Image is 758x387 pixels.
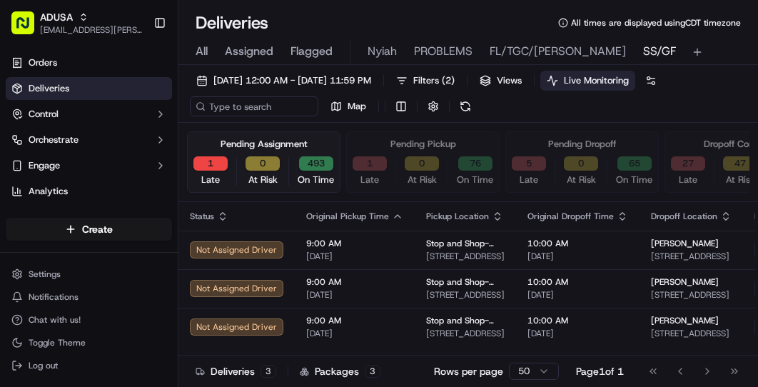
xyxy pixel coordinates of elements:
[671,156,705,171] button: 27
[408,174,437,186] span: At Risk
[196,11,268,34] h1: Deliveries
[248,174,278,186] span: At Risk
[576,364,624,378] div: Page 1 of 1
[6,51,172,74] a: Orders
[29,360,58,371] span: Log out
[306,315,403,326] span: 9:00 AM
[6,218,172,241] button: Create
[299,156,333,171] button: 493
[390,138,456,151] div: Pending Pickup
[6,180,172,203] a: Analytics
[353,156,387,171] button: 1
[290,43,333,60] span: Flagged
[360,174,379,186] span: Late
[564,74,629,87] span: Live Monitoring
[6,264,172,284] button: Settings
[193,156,228,171] button: 1
[306,289,403,301] span: [DATE]
[426,276,505,288] span: Stop and Shop-504
[426,238,505,249] span: Stop and Shop-504
[651,315,719,326] span: [PERSON_NAME]
[473,71,528,91] button: Views
[246,156,280,171] button: 0
[723,156,757,171] button: 47
[616,174,652,186] span: On Time
[225,43,273,60] span: Assigned
[6,310,172,330] button: Chat with us!
[490,43,626,60] span: FL/TGC/[PERSON_NAME]
[348,100,366,113] span: Map
[368,43,397,60] span: Nyiah
[306,276,403,288] span: 9:00 AM
[413,74,455,87] span: Filters
[190,71,378,91] button: [DATE] 12:00 AM - [DATE] 11:59 PM
[442,74,455,87] span: ( 2 )
[426,315,505,326] span: Stop and Shop-504
[548,138,616,151] div: Pending Dropoff
[458,156,492,171] button: 76
[414,43,473,60] span: PROBLEMS
[726,174,755,186] span: At Risk
[390,71,461,91] button: Filters(2)
[298,174,334,186] span: On Time
[29,291,79,303] span: Notifications
[426,328,505,339] span: [STREET_ADDRESS]
[405,156,439,171] button: 0
[434,364,503,378] p: Rows per page
[196,364,276,378] div: Deliveries
[564,156,598,171] button: 0
[426,211,489,222] span: Pickup Location
[324,96,373,116] button: Map
[651,211,717,222] span: Dropoff Location
[643,43,676,60] span: SS/GF
[6,77,172,100] a: Deliveries
[651,328,732,339] span: [STREET_ADDRESS]
[540,71,635,91] button: Live Monitoring
[190,211,214,222] span: Status
[306,211,389,222] span: Original Pickup Time
[651,251,732,262] span: [STREET_ADDRESS]
[426,251,505,262] span: [STREET_ADDRESS]
[29,82,69,95] span: Deliveries
[6,154,172,177] button: Engage
[40,24,142,36] button: [EMAIL_ADDRESS][PERSON_NAME][DOMAIN_NAME]
[300,364,380,378] div: Packages
[527,211,614,222] span: Original Dropoff Time
[306,328,403,339] span: [DATE]
[201,174,220,186] span: Late
[457,174,493,186] span: On Time
[29,56,57,69] span: Orders
[29,268,61,280] span: Settings
[29,134,79,146] span: Orchestrate
[306,251,403,262] span: [DATE]
[6,129,172,151] button: Orchestrate
[6,287,172,307] button: Notifications
[617,156,652,171] button: 65
[29,185,68,198] span: Analytics
[651,238,719,249] span: [PERSON_NAME]
[567,174,596,186] span: At Risk
[527,289,628,301] span: [DATE]
[196,43,208,60] span: All
[40,10,73,24] button: ADUSA
[29,314,81,326] span: Chat with us!
[527,315,628,326] span: 10:00 AM
[6,356,172,376] button: Log out
[221,138,308,151] div: Pending Assignment
[527,238,628,249] span: 10:00 AM
[29,159,60,172] span: Engage
[520,174,538,186] span: Late
[426,289,505,301] span: [STREET_ADDRESS]
[187,131,340,193] div: Pending Assignment1Late0At Risk493On Time
[455,96,475,116] button: Refresh
[365,365,380,378] div: 3
[190,96,318,116] input: Type to search
[213,74,371,87] span: [DATE] 12:00 AM - [DATE] 11:59 PM
[512,156,546,171] button: 5
[6,333,172,353] button: Toggle Theme
[651,276,719,288] span: [PERSON_NAME]
[261,365,276,378] div: 3
[497,74,522,87] span: Views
